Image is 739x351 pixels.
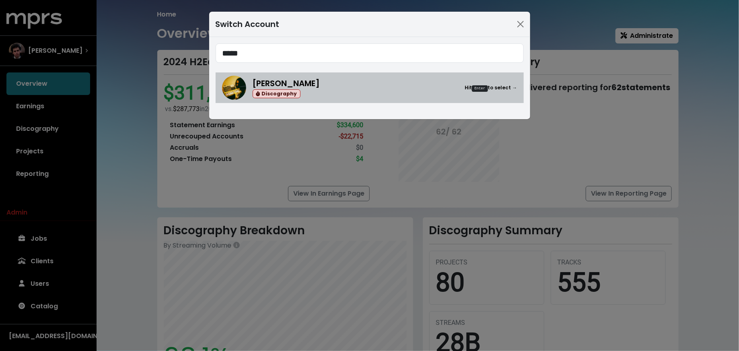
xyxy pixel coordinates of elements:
button: Close [514,18,527,31]
a: Ethan Schneiderman[PERSON_NAME] DiscographyHitEnterto select → [216,72,524,103]
span: Discography [253,89,301,99]
kbd: Enter [472,85,488,92]
img: Ethan Schneiderman [222,76,246,100]
input: Search accounts [216,43,524,63]
div: Switch Account [216,18,280,30]
small: Hit to select → [465,84,517,92]
span: [PERSON_NAME] [253,78,320,89]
